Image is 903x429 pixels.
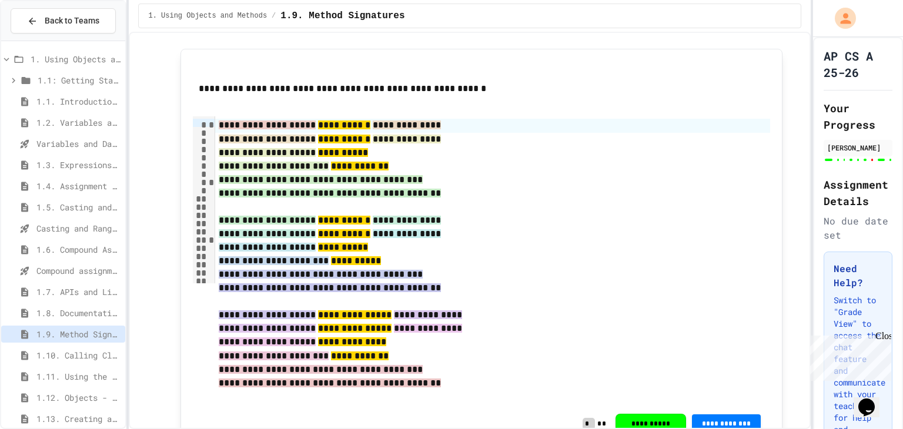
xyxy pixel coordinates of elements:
span: 1.9. Method Signatures [280,9,404,23]
h2: Your Progress [824,100,892,133]
span: Variables and Data Types - Quiz [36,138,121,150]
iframe: chat widget [854,382,891,417]
span: 1.12. Objects - Instances of Classes [36,391,121,404]
span: 1.2. Variables and Data Types [36,116,121,129]
span: / [272,11,276,21]
div: Chat with us now!Close [5,5,81,75]
button: Back to Teams [11,8,116,33]
span: 1.1. Introduction to Algorithms, Programming, and Compilers [36,95,121,108]
iframe: chat widget [805,331,891,381]
span: 1. Using Objects and Methods [148,11,267,21]
span: Casting and Ranges of variables - Quiz [36,222,121,234]
span: 1.5. Casting and Ranges of Values [36,201,121,213]
span: 1.10. Calling Class Methods [36,349,121,361]
div: No due date set [824,214,892,242]
span: 1.11. Using the Math Class [36,370,121,383]
span: 1.9. Method Signatures [36,328,121,340]
span: 1.7. APIs and Libraries [36,286,121,298]
div: [PERSON_NAME] [827,142,889,153]
span: 1.3. Expressions and Output [New] [36,159,121,171]
h1: AP CS A 25-26 [824,48,892,81]
span: 1.6. Compound Assignment Operators [36,243,121,256]
span: Compound assignment operators - Quiz [36,264,121,277]
h3: Need Help? [834,262,882,290]
span: 1. Using Objects and Methods [31,53,121,65]
span: 1.8. Documentation with Comments and Preconditions [36,307,121,319]
div: My Account [822,5,859,32]
span: 1.1: Getting Started [38,74,121,86]
span: 1.4. Assignment and Input [36,180,121,192]
span: 1.13. Creating and Initializing Objects: Constructors [36,413,121,425]
h2: Assignment Details [824,176,892,209]
span: Back to Teams [45,15,99,27]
